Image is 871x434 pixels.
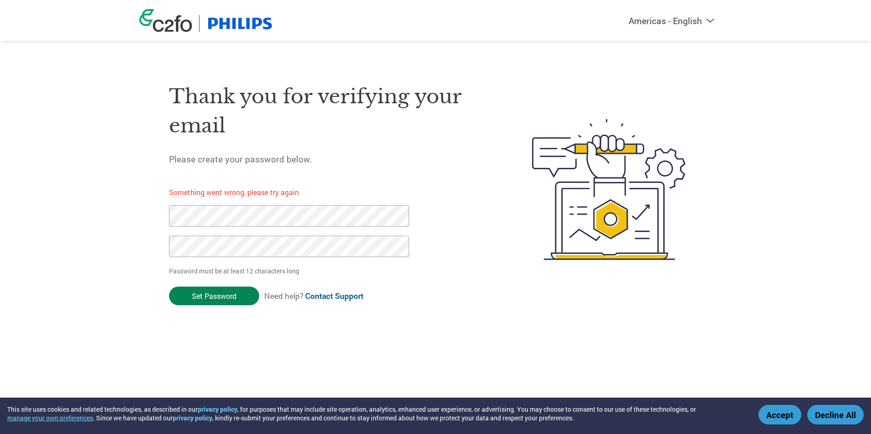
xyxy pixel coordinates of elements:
a: privacy policy [173,414,212,422]
img: Philips [206,15,274,32]
a: Contact Support [305,291,364,301]
div: This site uses cookies and related technologies, as described in our , for purposes that may incl... [7,405,745,422]
h5: Please create your password below. [169,153,489,165]
a: privacy policy [198,405,237,414]
img: create-password [516,69,702,310]
h1: Thank you for verifying your email [169,82,489,141]
input: Set Password [169,287,259,305]
span: Need help? [264,291,364,301]
p: Password must be at least 12 characters long [169,266,412,276]
button: Decline All [807,405,864,424]
button: manage your own preferences [7,414,93,422]
button: Accept [758,405,801,424]
img: c2fo logo [139,9,192,32]
p: Something went wrong, please try again [169,187,425,198]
